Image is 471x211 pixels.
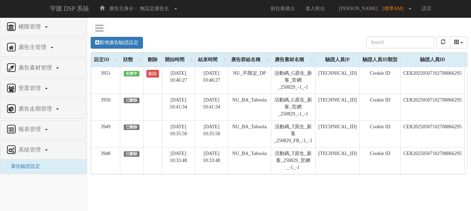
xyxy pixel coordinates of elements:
td: [DATE] 10:46:27 [162,67,195,94]
span: 已刪除 [124,151,140,157]
td: 3951 [91,67,120,94]
div: 驗證人員IP [316,53,359,67]
a: 廣告驗證設定 [6,164,40,169]
span: 廣告主身分： [109,6,138,11]
div: Columns [450,36,468,48]
div: 刪除 [144,53,162,67]
span: 廣告走期管理 [17,106,55,112]
td: 3950 [91,94,120,120]
span: 權限管理 [17,24,44,30]
td: Cookie ID [360,147,401,174]
div: 廣告群組名稱 [228,53,271,67]
td: [DATE] 10:46:27 [195,67,228,94]
td: CER20250507102708866295 [400,67,464,94]
td: NU_BA_Taboola [228,94,271,120]
span: 系統管理 [17,147,44,153]
span: [PERSON_NAME] [335,6,381,11]
div: 驗證人員ID [401,53,464,67]
td: Cookie ID [360,94,401,120]
td: NU_不限定_DP [228,67,271,94]
td: [TECHNICAL_ID] [316,67,360,94]
td: CER20250507102708866295 [400,120,464,147]
button: refresh [436,36,450,48]
div: 結束時間 [195,53,228,67]
span: 廣告主管理 [17,44,50,50]
td: Cookie ID [360,120,401,147]
td: [DATE] 10:41:34 [195,94,228,120]
a: 報表管理 [6,124,81,135]
td: CER20250507102708866295 [400,94,464,120]
div: 廣告素材名稱 [271,53,315,67]
td: NU_BA_Taboola [228,147,271,174]
span: 受眾管理 [17,85,44,91]
input: Search [366,36,434,48]
td: [DATE] 10:33:48 [195,147,228,174]
span: 廣告素材管理 [17,65,55,71]
div: 驗證人員ID類型 [360,53,400,67]
div: 狀態 [120,53,143,67]
span: 已刪除 [124,124,140,130]
a: 權限管理 [6,22,81,33]
td: NU_BA_Taboola [228,120,271,147]
div: 開始時間 [162,53,195,67]
td: 活動碼_G原生_新客_官網_250829_-1_-1 [271,67,315,94]
div: 設定ID [91,53,120,67]
a: 廣告走期管理 [6,104,81,115]
td: [TECHNICAL_ID] [316,147,360,174]
td: 活動碼_G原生_新客_官網_250829_-1_-1 [271,94,315,120]
td: [DATE] 10:35:50 [195,120,228,147]
td: 活動碼_T原生_新客_250829_FB_-1_-1 [271,120,315,147]
td: [DATE] 10:33:48 [162,147,195,174]
a: 新增廣告驗證設定 [91,37,143,49]
span: 已刪除 [124,98,140,103]
td: CER20250507102708866295 [400,147,464,174]
td: 3948 [91,147,120,174]
td: Cookie ID [360,67,401,94]
a: 廣告主管理 [6,42,81,53]
span: 報表管理 [17,126,44,132]
td: [DATE] 10:41:34 [162,94,195,120]
span: 無設定廣告主 [140,6,169,11]
a: 受眾管理 [6,83,81,94]
a: 刪除 [146,70,159,78]
td: [DATE] 10:35:50 [162,120,195,147]
span: 生效中 [124,71,140,76]
a: 廣告素材管理 [6,63,81,74]
td: [TECHNICAL_ID] [316,94,360,120]
span: [標準AM] [382,6,407,11]
td: [TECHNICAL_ID] [316,120,360,147]
td: 活動碼_T原生_新客_250829_官網_-1_-1 [271,147,315,174]
button: columns [450,36,468,48]
a: 系統管理 [6,145,81,156]
td: 3949 [91,120,120,147]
